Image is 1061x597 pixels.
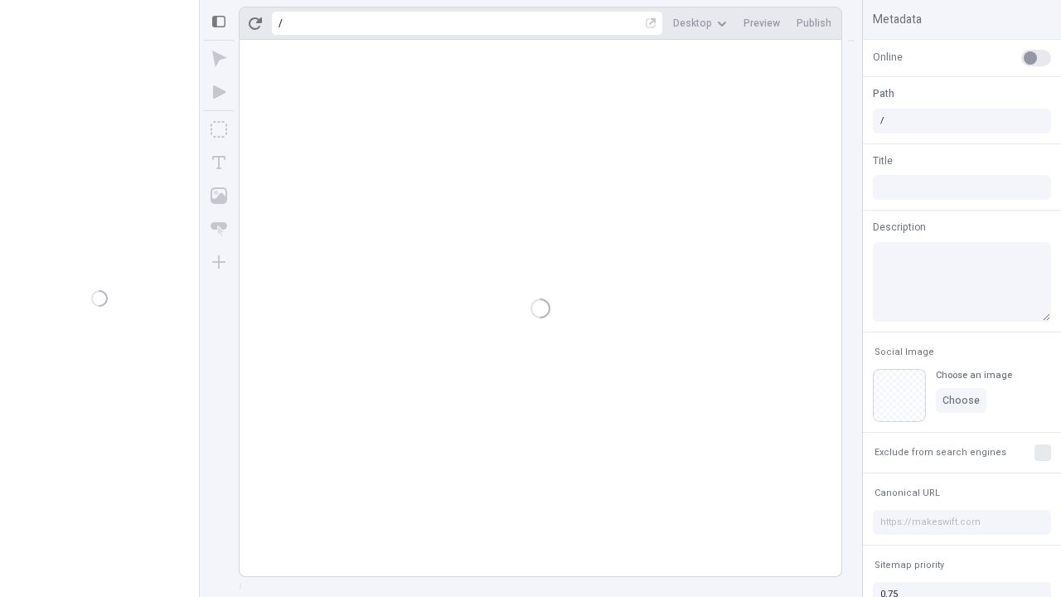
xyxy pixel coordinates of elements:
div: / [279,17,283,30]
button: Preview [737,11,787,36]
div: Choose an image [936,369,1012,381]
span: Desktop [673,17,712,30]
span: Choose [942,394,980,407]
span: Title [873,153,893,168]
span: Preview [744,17,780,30]
span: Sitemap priority [874,559,944,571]
span: Description [873,220,926,235]
span: Social Image [874,346,934,358]
button: Desktop [666,11,734,36]
span: Exclude from search engines [874,446,1006,459]
button: Choose [936,388,986,413]
button: Text [204,148,234,177]
button: Social Image [871,342,937,362]
button: Sitemap priority [871,556,947,575]
span: Canonical URL [874,487,940,499]
button: Image [204,181,234,211]
span: Path [873,86,894,101]
button: Exclude from search engines [871,443,1010,463]
input: https://makeswift.com [873,510,1051,535]
button: Publish [790,11,838,36]
button: Box [204,114,234,144]
span: Online [873,50,903,65]
button: Canonical URL [871,483,943,503]
button: Button [204,214,234,244]
span: Publish [797,17,831,30]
